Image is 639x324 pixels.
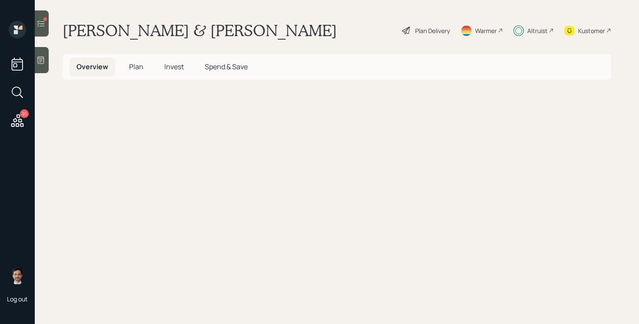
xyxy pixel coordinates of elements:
span: Plan [129,62,143,71]
span: Invest [164,62,184,71]
div: 21 [20,109,29,118]
span: Overview [77,62,108,71]
div: Warmer [475,26,497,35]
span: Spend & Save [205,62,248,71]
h1: [PERSON_NAME] & [PERSON_NAME] [63,21,337,40]
div: Log out [7,295,28,303]
div: Kustomer [578,26,605,35]
div: Altruist [527,26,548,35]
div: Plan Delivery [415,26,450,35]
img: jonah-coleman-headshot.png [9,267,26,284]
